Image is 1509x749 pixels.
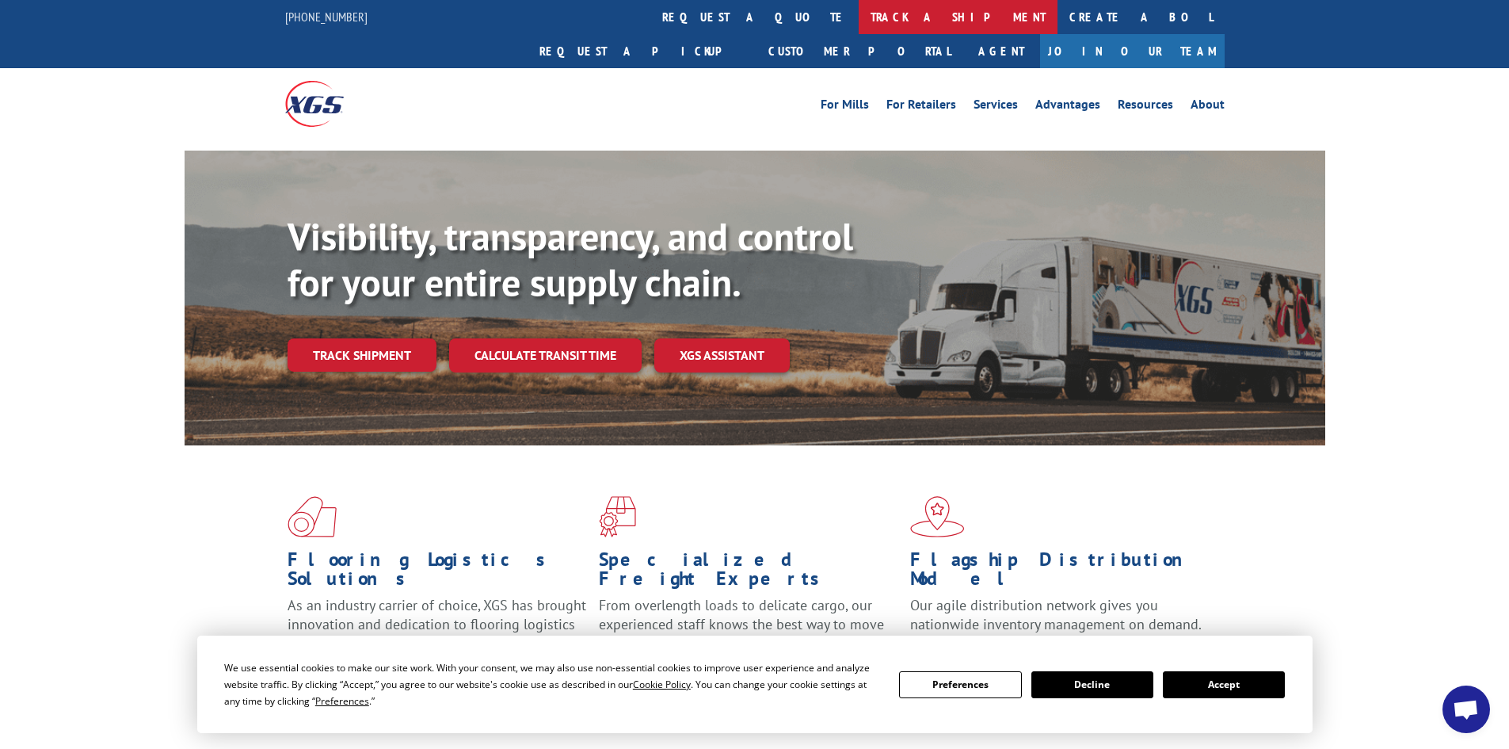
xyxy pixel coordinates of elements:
[654,338,790,373] a: XGS ASSISTANT
[599,496,636,537] img: xgs-icon-focused-on-flooring-red
[910,550,1210,596] h1: Flagship Distribution Model
[899,671,1021,698] button: Preferences
[288,550,587,596] h1: Flooring Logistics Solutions
[197,636,1313,733] div: Cookie Consent Prompt
[910,496,965,537] img: xgs-icon-flagship-distribution-model-red
[599,596,898,667] p: From overlength loads to delicate cargo, our experienced staff knows the best way to move your fr...
[1191,98,1225,116] a: About
[315,694,369,708] span: Preferences
[1163,671,1285,698] button: Accept
[1035,98,1100,116] a: Advantages
[288,338,436,372] a: Track shipment
[288,496,337,537] img: xgs-icon-total-supply-chain-intelligence-red
[821,98,869,116] a: For Mills
[288,212,853,307] b: Visibility, transparency, and control for your entire supply chain.
[1118,98,1173,116] a: Resources
[974,98,1018,116] a: Services
[599,550,898,596] h1: Specialized Freight Experts
[962,34,1040,68] a: Agent
[288,596,586,652] span: As an industry carrier of choice, XGS has brought innovation and dedication to flooring logistics...
[1031,671,1153,698] button: Decline
[449,338,642,373] a: Calculate transit time
[285,9,368,25] a: [PHONE_NUMBER]
[756,34,962,68] a: Customer Portal
[1442,686,1490,733] div: Open chat
[224,659,880,709] div: We use essential cookies to make our site work. With your consent, we may also use non-essential ...
[886,98,956,116] a: For Retailers
[528,34,756,68] a: Request a pickup
[1040,34,1225,68] a: Join Our Team
[910,596,1202,633] span: Our agile distribution network gives you nationwide inventory management on demand.
[633,678,691,691] span: Cookie Policy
